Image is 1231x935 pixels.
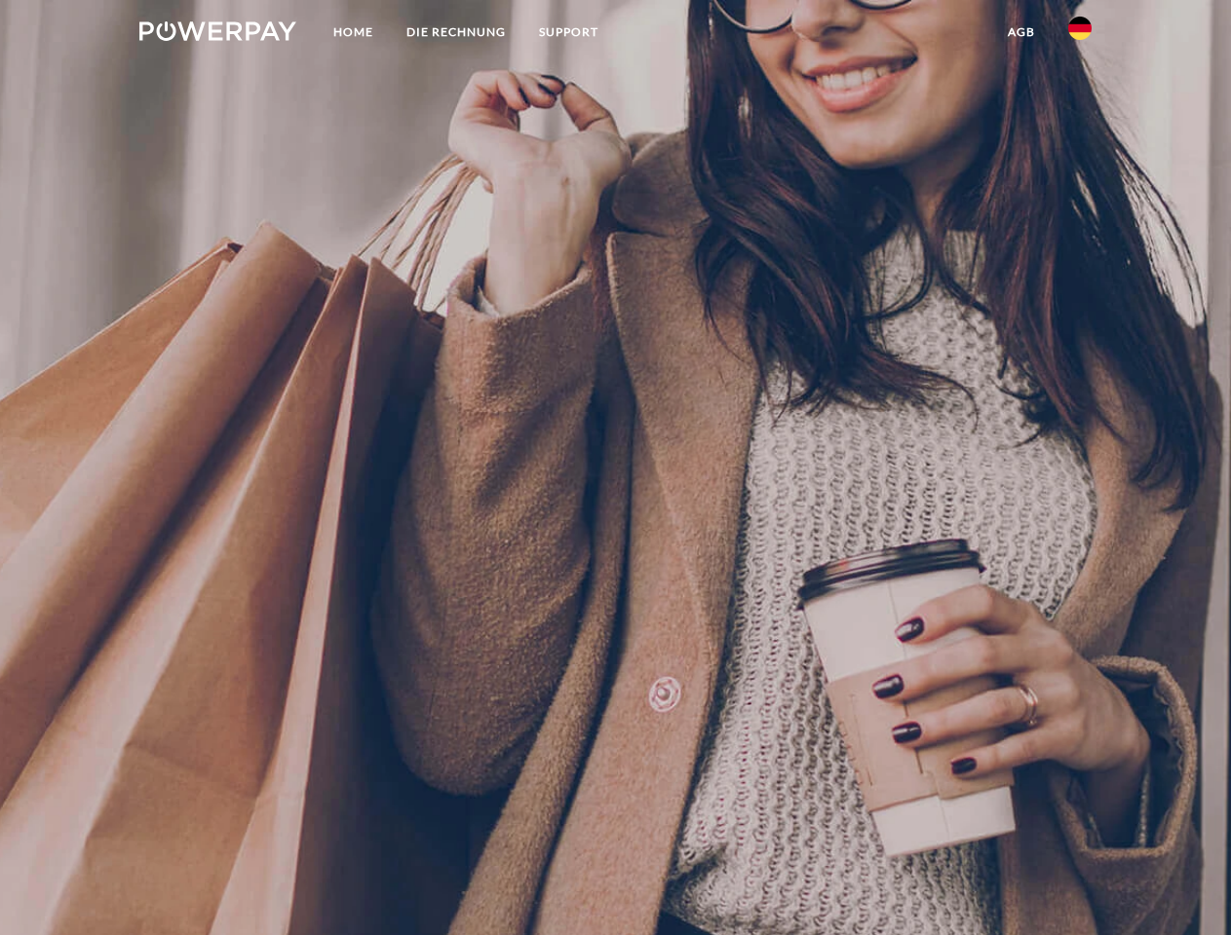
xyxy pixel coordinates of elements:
[522,15,615,50] a: SUPPORT
[139,21,296,41] img: logo-powerpay-white.svg
[1068,17,1092,40] img: de
[991,15,1052,50] a: agb
[317,15,390,50] a: Home
[390,15,522,50] a: DIE RECHNUNG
